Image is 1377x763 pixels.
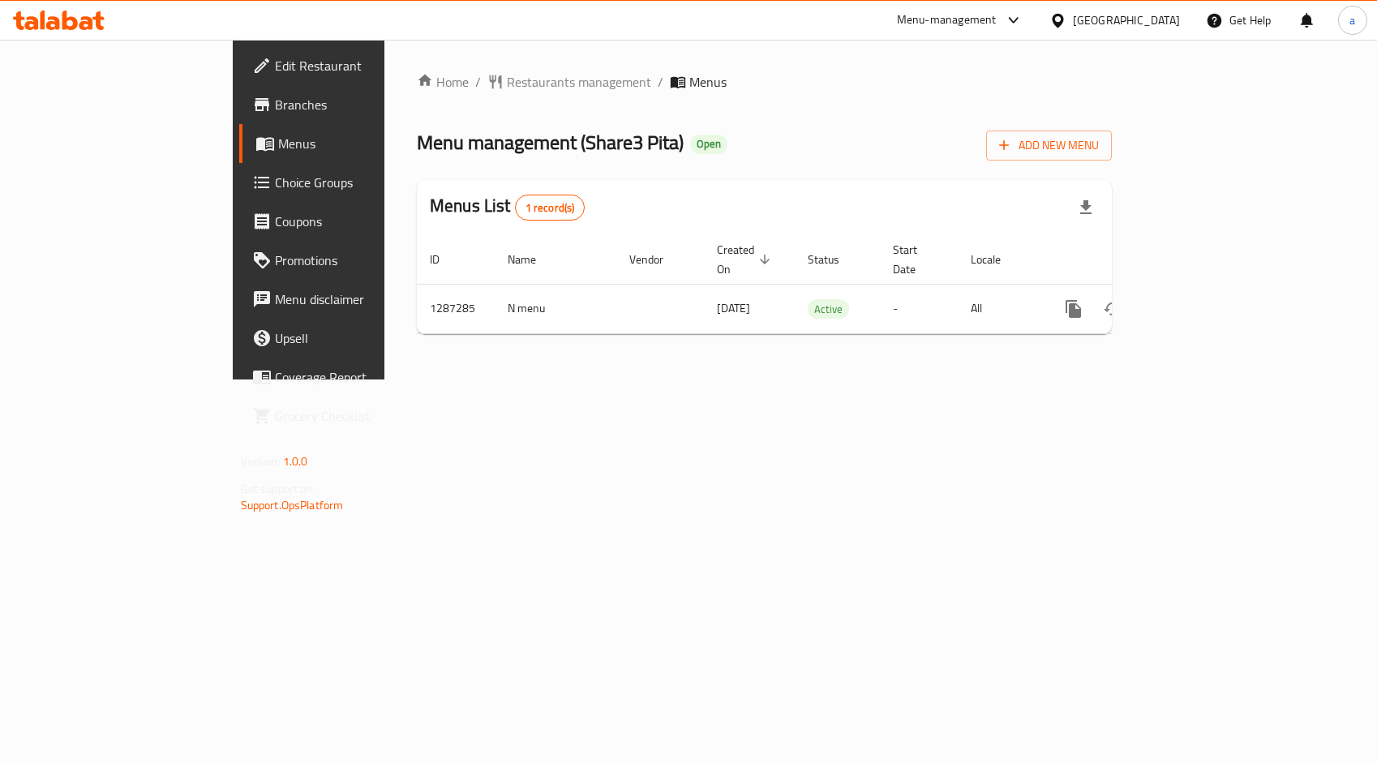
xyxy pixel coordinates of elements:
[958,284,1041,333] td: All
[239,85,463,124] a: Branches
[475,72,481,92] li: /
[690,135,727,154] div: Open
[689,72,727,92] span: Menus
[1093,289,1132,328] button: Change Status
[717,298,750,319] span: [DATE]
[971,250,1022,269] span: Locale
[275,212,450,231] span: Coupons
[487,72,651,92] a: Restaurants management
[275,328,450,348] span: Upsell
[417,124,684,161] span: Menu management ( Share3 Pita )
[516,200,585,216] span: 1 record(s)
[893,240,938,279] span: Start Date
[241,451,281,472] span: Version:
[275,95,450,114] span: Branches
[275,56,450,75] span: Edit Restaurant
[1054,289,1093,328] button: more
[1041,235,1223,285] th: Actions
[241,495,344,516] a: Support.OpsPlatform
[239,124,463,163] a: Menus
[1073,11,1180,29] div: [GEOGRAPHIC_DATA]
[808,250,860,269] span: Status
[417,235,1223,334] table: enhanced table
[808,299,849,319] div: Active
[690,137,727,151] span: Open
[275,289,450,309] span: Menu disclaimer
[999,135,1099,156] span: Add New Menu
[629,250,684,269] span: Vendor
[880,284,958,333] td: -
[507,72,651,92] span: Restaurants management
[239,319,463,358] a: Upsell
[430,194,585,221] h2: Menus List
[1349,11,1355,29] span: a
[239,358,463,397] a: Coverage Report
[808,300,849,319] span: Active
[275,367,450,387] span: Coverage Report
[239,280,463,319] a: Menu disclaimer
[495,284,616,333] td: N menu
[1066,188,1105,227] div: Export file
[275,173,450,192] span: Choice Groups
[283,451,308,472] span: 1.0.0
[986,131,1112,161] button: Add New Menu
[241,478,315,499] span: Get support on:
[417,72,1112,92] nav: breadcrumb
[897,11,997,30] div: Menu-management
[717,240,775,279] span: Created On
[239,163,463,202] a: Choice Groups
[239,241,463,280] a: Promotions
[430,250,461,269] span: ID
[278,134,450,153] span: Menus
[239,397,463,435] a: Grocery Checklist
[275,406,450,426] span: Grocery Checklist
[508,250,557,269] span: Name
[239,202,463,241] a: Coupons
[515,195,586,221] div: Total records count
[275,251,450,270] span: Promotions
[239,46,463,85] a: Edit Restaurant
[658,72,663,92] li: /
